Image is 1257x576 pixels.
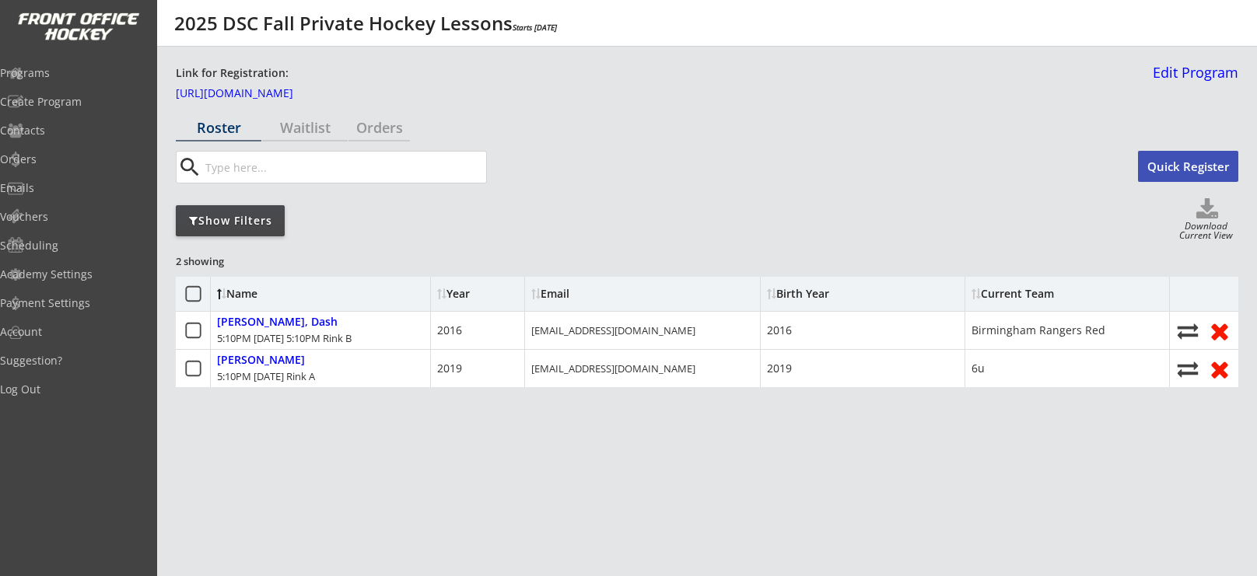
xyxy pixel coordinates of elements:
[437,288,518,299] div: Year
[531,361,695,375] div: [EMAIL_ADDRESS][DOMAIN_NAME]
[513,22,557,33] em: Starts [DATE]
[177,155,202,180] button: search
[1207,319,1232,343] button: Remove from roster (no refund)
[1176,320,1199,341] button: Move player
[767,323,792,338] div: 2016
[1207,357,1232,381] button: Remove from roster (no refund)
[176,65,291,82] div: Link for Registration:
[262,120,348,134] div: Waitlist
[174,14,557,33] div: 2025 DSC Fall Private Hockey Lessons
[531,288,671,299] div: Email
[437,361,462,376] div: 2019
[217,316,338,329] div: [PERSON_NAME], Dash
[217,331,352,345] div: 5:10PM [DATE] 5:10PM Rink B
[176,213,285,229] div: Show Filters
[348,120,410,134] div: Orders
[972,288,1054,299] div: Current Team
[437,323,462,338] div: 2016
[531,323,695,337] div: [EMAIL_ADDRESS][DOMAIN_NAME]
[972,323,1105,338] div: Birmingham Rangers Red
[972,361,985,376] div: 6u
[767,361,792,376] div: 2019
[1176,358,1199,379] button: Move player
[1147,65,1238,93] a: Edit Program
[176,254,288,268] div: 2 showing
[1176,198,1238,222] button: Click to download full roster. Your browser settings may try to block it, check your security set...
[202,152,486,183] input: Type here...
[176,88,331,105] a: [URL][DOMAIN_NAME]
[217,288,344,299] div: Name
[767,288,829,299] div: Birth Year
[176,120,261,134] div: Roster
[1138,151,1238,182] button: Quick Register
[17,12,140,41] img: FOH%20White%20Logo%20Transparent.png
[217,354,305,367] div: [PERSON_NAME]
[1174,222,1238,243] div: Download Current View
[217,369,315,383] div: 5:10PM [DATE] Rink A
